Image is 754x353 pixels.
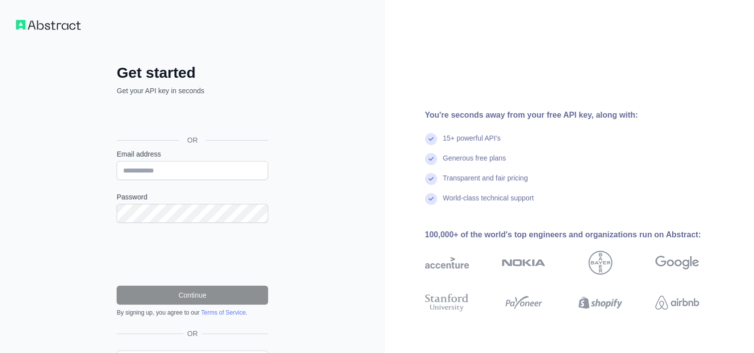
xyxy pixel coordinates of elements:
[443,173,528,193] div: Transparent and fair pricing
[16,20,81,30] img: Workflow
[425,193,437,205] img: check mark
[117,235,268,274] iframe: reCAPTCHA
[425,173,437,185] img: check mark
[112,107,271,129] iframe: Sign in with Google Button
[589,251,612,275] img: bayer
[117,64,268,82] h2: Get started
[502,251,546,275] img: nokia
[117,192,268,202] label: Password
[655,292,699,314] img: airbnb
[425,133,437,145] img: check mark
[117,149,268,159] label: Email address
[425,229,731,241] div: 100,000+ of the world's top engineers and organizations run on Abstract:
[425,153,437,165] img: check mark
[179,135,206,145] span: OR
[425,251,469,275] img: accenture
[443,133,501,153] div: 15+ powerful API's
[425,109,731,121] div: You're seconds away from your free API key, along with:
[443,193,534,213] div: World-class technical support
[443,153,506,173] div: Generous free plans
[117,86,268,96] p: Get your API key in seconds
[579,292,622,314] img: shopify
[425,292,469,314] img: stanford university
[117,286,268,305] button: Continue
[502,292,546,314] img: payoneer
[655,251,699,275] img: google
[201,309,245,316] a: Terms of Service
[117,309,268,317] div: By signing up, you agree to our .
[183,329,202,339] span: OR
